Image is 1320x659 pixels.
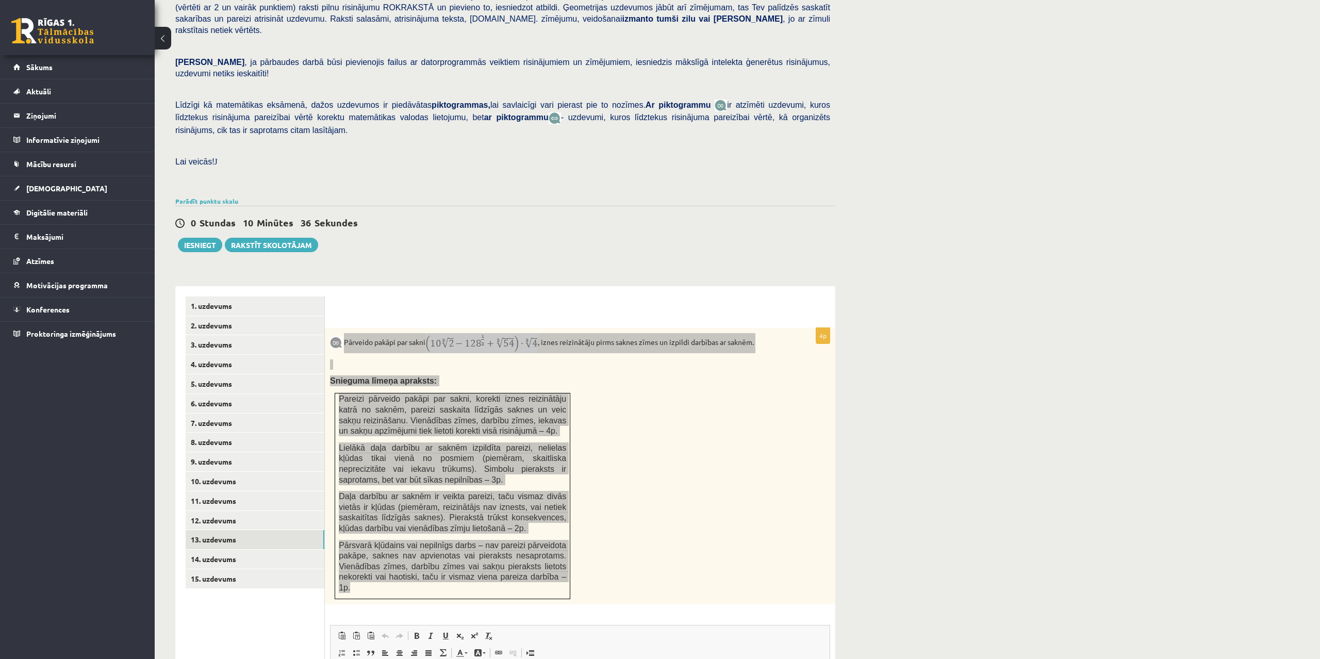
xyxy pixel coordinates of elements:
[715,100,727,111] img: JfuEzvunn4EvwAAAAASUVORK5CYII=
[26,104,142,127] legend: Ziņojumi
[330,376,437,385] span: Snieguma līmeņa apraksts:
[186,569,324,588] a: 15. uzdevums
[178,238,222,252] button: Iesniegt
[13,249,142,273] a: Atzīmes
[186,374,324,393] a: 5. uzdevums
[26,256,54,266] span: Atzīmes
[330,337,342,349] img: 9k=
[425,333,538,353] img: gFzauIyvJmgyQAAAABJRU5ErkJggg==
[26,62,53,72] span: Sākums
[26,329,116,338] span: Proktoringa izmēģinājums
[13,225,142,249] a: Maksājumi
[186,433,324,452] a: 8. uzdevums
[26,208,88,217] span: Digitālie materiāli
[26,281,108,290] span: Motivācijas programma
[339,394,566,435] span: Pareizi pārveido pakāpi par sakni, korekti iznes reizinātāju katrā no saknēm, pareizi saskaita lī...
[13,201,142,224] a: Digitālie materiāli
[186,296,324,316] a: 1. uzdevums
[13,104,142,127] a: Ziņojumi
[175,101,715,109] span: Līdzīgi kā matemātikas eksāmenā, dažos uzdevumos ir piedāvātas lai savlaicīgi vari pierast pie to...
[186,335,324,354] a: 3. uzdevums
[378,629,392,642] a: Отменить (Ctrl+Z)
[13,128,142,152] a: Informatīvie ziņojumi
[438,629,453,642] a: Подчеркнутый (Ctrl+U)
[482,629,496,642] a: Убрать форматирование
[26,87,51,96] span: Aktuāli
[301,217,311,228] span: 36
[186,414,324,433] a: 7. uzdevums
[186,491,324,510] a: 11. uzdevums
[364,629,378,642] a: Вставить из Word
[549,112,561,124] img: wKvN42sLe3LLwAAAABJRU5ErkJggg==
[191,217,196,228] span: 0
[175,58,244,67] span: [PERSON_NAME]
[13,152,142,176] a: Mācību resursi
[10,10,489,21] body: Визуальный текстовый редактор, wiswyg-editor-user-answer-47024832941500
[26,184,107,193] span: [DEMOGRAPHIC_DATA]
[186,550,324,569] a: 14. uzdevums
[13,298,142,321] a: Konferences
[243,217,253,228] span: 10
[13,55,142,79] a: Sākums
[622,14,653,23] b: izmanto
[409,629,424,642] a: Полужирный (Ctrl+B)
[257,217,293,228] span: Minūtes
[175,58,830,78] span: , ja pārbaudes darbā būsi pievienojis failus ar datorprogrammās veiktiem risinājumiem un zīmējumi...
[26,128,142,152] legend: Informatīvie ziņojumi
[13,176,142,200] a: [DEMOGRAPHIC_DATA]
[646,101,711,109] b: Ar piktogrammu
[816,327,830,344] p: 4p
[186,452,324,471] a: 9. uzdevums
[175,157,214,166] span: Lai veicās!
[656,14,783,23] b: tumši zilu vai [PERSON_NAME]
[13,79,142,103] a: Aktuāli
[186,530,324,549] a: 13. uzdevums
[335,629,349,642] a: Вставить (Ctrl+V)
[453,629,467,642] a: Подстрочный индекс
[26,305,70,314] span: Konferences
[424,629,438,642] a: Курсив (Ctrl+I)
[13,273,142,297] a: Motivācijas programma
[484,113,549,122] b: ar piktogrammu
[214,157,218,166] span: J
[175,113,830,134] span: - uzdevumi, kuros līdztekus risinājuma pareizībai vērtē, kā organizēts risinājums, cik tas ir sap...
[26,159,76,169] span: Mācību resursi
[186,511,324,530] a: 12. uzdevums
[392,629,407,642] a: Повторить (Ctrl+Y)
[339,492,566,533] span: Daļa darbību ar saknēm ir veikta pareizi, taču vismaz divās vietās ir kļūdas (piemēram, reizinātā...
[186,316,324,335] a: 2. uzdevums
[467,629,482,642] a: Надстрочный индекс
[26,225,142,249] legend: Maksājumi
[225,238,318,252] a: Rakstīt skolotājam
[186,394,324,413] a: 6. uzdevums
[335,311,339,315] img: Balts.png
[200,217,236,228] span: Stundas
[175,197,238,205] a: Parādīt punktu skalu
[349,629,364,642] a: Вставить только текст (Ctrl+Shift+V)
[432,101,490,109] b: piktogrammas,
[11,18,94,44] a: Rīgas 1. Tālmācības vidusskola
[339,541,566,592] span: Pārsvarā kļūdains vai nepilnīgs darbs – nav pareizi pārveidota pakāpe, saknes nav apvienotas vai ...
[186,472,324,491] a: 10. uzdevums
[186,355,324,374] a: 4. uzdevums
[13,322,142,345] a: Proktoringa izmēģinājums
[315,217,358,228] span: Sekundes
[339,443,566,484] span: Lielākā daļa darbību ar saknēm izpildīta pareizi, nelielas kļūdas tikai vienā no posmiem (piemēra...
[330,333,779,353] p: Pārveido pakāpi par sakni , iznes reizinātāju pirms saknes zīmes un izpildi darbības ar saknēm.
